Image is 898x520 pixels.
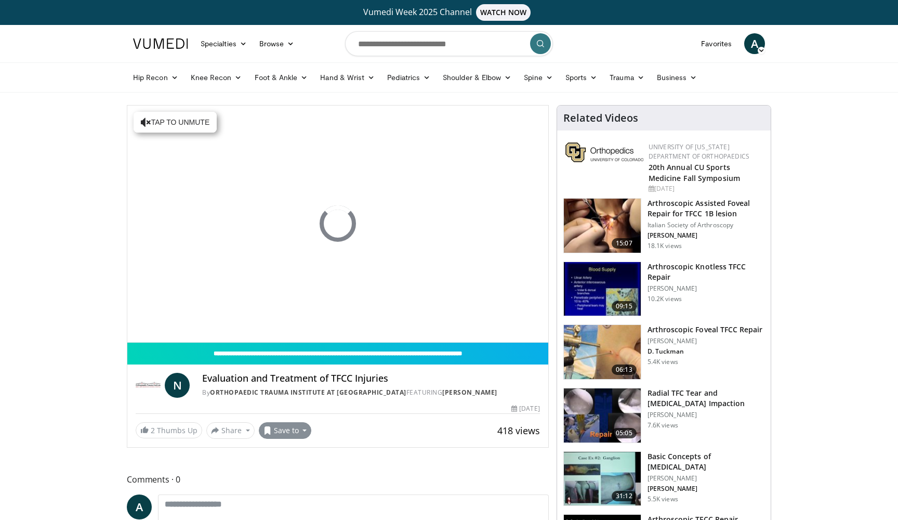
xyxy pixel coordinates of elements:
div: [DATE] [511,404,539,413]
img: b7c0ed47-2112-40d6-bf60-9a0c11b62083.150x105_q85_crop-smart_upscale.jpg [564,388,641,443]
a: Foot & Ankle [248,67,314,88]
a: Specialties [194,33,253,54]
a: 31:12 Basic Concepts of [MEDICAL_DATA] [PERSON_NAME] [PERSON_NAME] 5.5K views [563,451,764,506]
p: [PERSON_NAME] [648,337,763,345]
span: 05:05 [612,428,637,438]
a: 09:15 Arthroscopic Knotless TFCC Repair [PERSON_NAME] 10.2K views [563,262,764,317]
span: 15:07 [612,238,637,249]
p: 5.5K views [648,495,678,503]
a: Hand & Wrist [314,67,381,88]
span: 09:15 [612,301,637,311]
a: Business [651,67,704,88]
p: Italian Society of Arthroscopy [648,221,764,229]
p: 18.1K views [648,242,682,250]
button: Tap to unmute [134,112,217,133]
a: Spine [518,67,559,88]
h3: Arthroscopic Knotless TFCC Repair [648,262,764,282]
a: A [744,33,765,54]
span: WATCH NOW [476,4,531,21]
h3: Radial TFC Tear and [MEDICAL_DATA] Impaction [648,388,764,409]
a: Trauma [603,67,651,88]
a: University of [US_STATE] Department of Orthopaedics [649,142,749,161]
p: 5.4K views [648,358,678,366]
a: A [127,495,152,519]
div: [DATE] [649,184,762,193]
p: [PERSON_NAME] [648,231,764,240]
button: Save to [259,422,312,439]
h3: Arthroscopic Assisted Foveal Repair for TFCC 1B lesion [648,198,764,219]
a: [PERSON_NAME] [442,388,497,397]
a: Hip Recon [127,67,184,88]
span: 31:12 [612,491,637,501]
a: 2 Thumbs Up [136,422,202,438]
h3: Arthroscopic Foveal TFCC Repair [648,324,763,335]
a: 15:07 Arthroscopic Assisted Foveal Repair for TFCC 1B lesion Italian Society of Arthroscopy [PERS... [563,198,764,253]
span: Comments 0 [127,473,549,486]
img: VuMedi Logo [133,38,188,49]
h4: Evaluation and Treatment of TFCC Injuries [202,373,540,384]
span: 06:13 [612,365,637,375]
a: 05:05 Radial TFC Tear and [MEDICAL_DATA] Impaction [PERSON_NAME] 7.6K views [563,388,764,443]
p: [PERSON_NAME] [648,485,764,493]
a: 06:13 Arthroscopic Foveal TFCC Repair [PERSON_NAME] D. Tuckman 5.4K views [563,324,764,380]
img: f2628f02-f9f6-4963-b1dc-49906a9e38e8.150x105_q85_crop-smart_upscale.jpg [564,325,641,379]
a: N [165,373,190,398]
img: 296995_0003_1.png.150x105_q85_crop-smart_upscale.jpg [564,199,641,253]
a: Knee Recon [184,67,248,88]
h3: Basic Concepts of [MEDICAL_DATA] [648,451,764,472]
video-js: Video Player [127,106,548,343]
p: [PERSON_NAME] [648,411,764,419]
img: Orthopaedic Trauma Institute at UCSF [136,373,161,398]
span: 2 [151,425,155,435]
span: 418 views [497,424,540,437]
img: 355603a8-37da-49b6-856f-e00d7e9307d3.png.150x105_q85_autocrop_double_scale_upscale_version-0.2.png [565,142,643,162]
a: Favorites [695,33,738,54]
a: Shoulder & Elbow [437,67,518,88]
p: 7.6K views [648,421,678,430]
p: [PERSON_NAME] [648,284,764,293]
a: Sports [559,67,604,88]
img: 75335_0000_3.png.150x105_q85_crop-smart_upscale.jpg [564,262,641,316]
a: Vumedi Week 2025 ChannelWATCH NOW [135,4,763,21]
img: fca016a0-5798-444f-960e-01c0017974b3.150x105_q85_crop-smart_upscale.jpg [564,452,641,506]
p: 10.2K views [648,295,682,303]
div: By FEATURING [202,388,540,397]
a: Browse [253,33,301,54]
input: Search topics, interventions [345,31,553,56]
button: Share [206,422,255,439]
h4: Related Videos [563,112,638,124]
a: Pediatrics [381,67,437,88]
a: 20th Annual CU Sports Medicine Fall Symposium [649,162,740,183]
a: Orthopaedic Trauma Institute at [GEOGRAPHIC_DATA] [210,388,406,397]
p: [PERSON_NAME] [648,474,764,483]
p: D. Tuckman [648,347,763,356]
